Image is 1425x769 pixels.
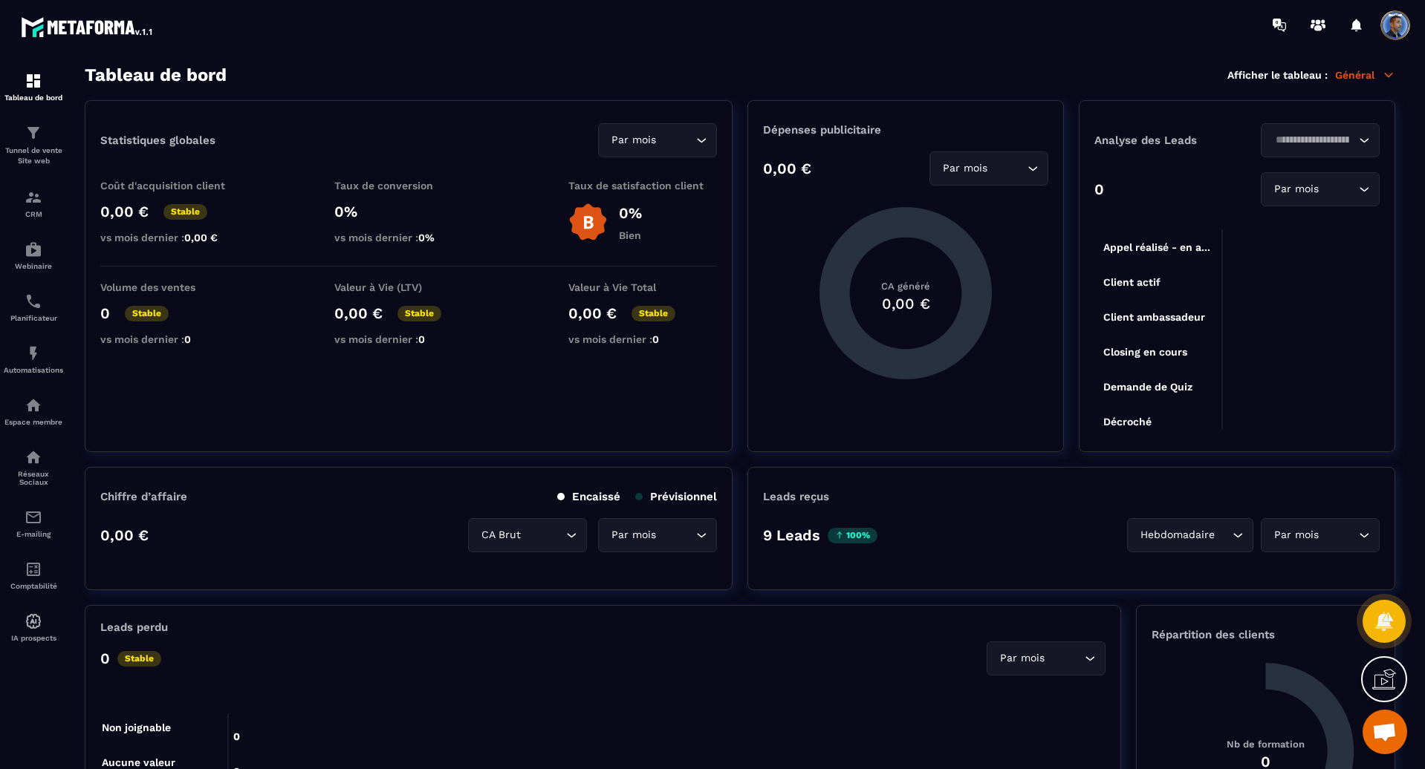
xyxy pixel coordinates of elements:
p: Espace membre [4,418,63,426]
p: 9 Leads [763,526,820,544]
p: 0,00 € [568,304,617,322]
a: formationformationTableau de bord [4,61,63,113]
span: Par mois [939,160,990,177]
div: Search for option [1261,123,1380,157]
p: 0,00 € [100,526,149,544]
p: Planificateur [4,314,63,322]
tspan: Closing en cours [1103,346,1187,359]
p: Prévisionnel [635,490,717,503]
img: formation [25,189,42,206]
div: Search for option [987,641,1106,675]
span: Par mois [1270,181,1322,197]
img: b-badge-o.b3b20ee6.svg [568,203,608,242]
img: automations [25,344,42,362]
p: Analyse des Leads [1094,134,1237,147]
a: emailemailE-mailing [4,497,63,549]
p: Bien [619,229,642,241]
a: automationsautomationsEspace membre [4,385,63,437]
img: automations [25,240,42,258]
span: 0 [184,333,191,345]
p: Statistiques globales [100,134,215,147]
p: vs mois dernier : [100,232,249,243]
input: Search for option [1322,527,1355,543]
span: Hebdomadaire [1137,527,1218,543]
a: schedulerschedulerPlanificateur [4,281,63,333]
p: CRM [4,210,63,218]
p: IA prospects [4,634,63,642]
p: Répartition des clients [1152,628,1380,641]
tspan: Demande de Quiz [1103,381,1192,393]
p: 0% [334,203,483,220]
input: Search for option [990,160,1024,177]
p: 100% [828,528,877,543]
p: E-mailing [4,530,63,538]
p: Stable [163,204,207,220]
p: Réseaux Sociaux [4,470,63,486]
p: Stable [397,306,441,321]
a: automationsautomationsAutomatisations [4,333,63,385]
a: formationformationTunnel de vente Site web [4,113,63,177]
p: 0,00 € [100,203,149,220]
a: formationformationCRM [4,177,63,229]
a: accountantaccountantComptabilité [4,549,63,601]
tspan: Client actif [1103,276,1161,288]
p: Taux de satisfaction client [568,180,717,192]
p: 0 [100,304,110,322]
p: vs mois dernier : [568,333,717,345]
p: Chiffre d’affaire [100,490,187,503]
p: vs mois dernier : [334,333,483,345]
div: Search for option [929,151,1048,186]
p: Automatisations [4,366,63,374]
a: automationsautomationsWebinaire [4,229,63,281]
p: Dépenses publicitaire [763,123,1048,137]
span: 0 [418,333,425,345]
span: Par mois [1270,527,1322,543]
p: 0,00 € [763,160,811,177]
span: 0,00 € [184,232,218,243]
tspan: Appel réalisé - en a... [1103,241,1210,253]
div: Search for option [1261,518,1380,552]
img: accountant [25,560,42,578]
h3: Tableau de bord [85,65,227,85]
a: social-networksocial-networkRéseaux Sociaux [4,437,63,497]
div: Search for option [1261,172,1380,206]
input: Search for option [1270,132,1355,148]
input: Search for option [1218,527,1229,543]
p: Valeur à Vie Total [568,281,717,293]
input: Search for option [659,527,692,543]
span: CA Brut [478,527,524,543]
p: vs mois dernier : [100,333,249,345]
span: Par mois [608,132,659,148]
img: email [25,508,42,526]
div: Search for option [468,518,587,552]
p: Coût d'acquisition client [100,180,249,192]
img: automations [25,396,42,414]
p: 0% [619,204,642,222]
span: Par mois [608,527,659,543]
p: Encaissé [557,490,620,503]
img: social-network [25,448,42,466]
p: Tunnel de vente Site web [4,145,63,166]
p: Stable [125,306,169,321]
img: logo [21,13,155,40]
p: Webinaire [4,262,63,270]
tspan: Non joignable [102,722,171,735]
input: Search for option [1048,650,1081,667]
img: formation [25,72,42,90]
span: Par mois [996,650,1048,667]
div: Search for option [598,123,717,157]
tspan: Client ambassadeur [1103,311,1205,323]
div: Ouvrir le chat [1363,710,1407,754]
tspan: Aucune valeur [102,756,175,768]
span: 0% [418,232,435,243]
p: 0,00 € [334,304,383,322]
p: Valeur à Vie (LTV) [334,281,483,293]
input: Search for option [524,527,562,543]
input: Search for option [1322,181,1355,197]
p: Leads perdu [100,621,168,634]
p: Stable [117,651,161,667]
input: Search for option [659,132,692,148]
p: 0 [1094,180,1104,198]
p: Tableau de bord [4,94,63,102]
p: Comptabilité [4,582,63,590]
